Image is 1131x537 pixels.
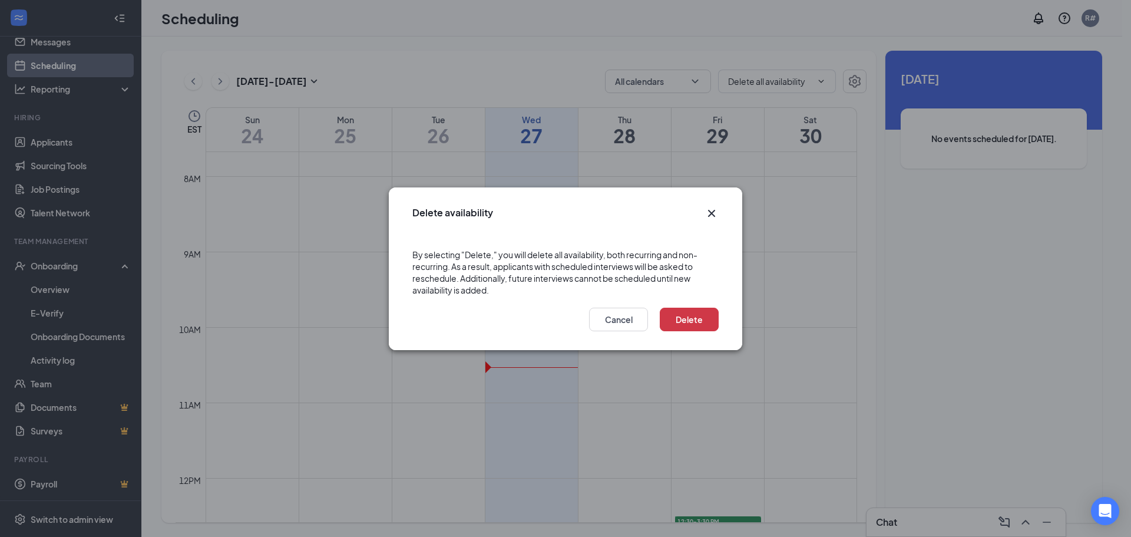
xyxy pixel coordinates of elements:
div: Open Intercom Messenger [1091,497,1119,525]
h3: Delete availability [412,206,493,219]
button: Delete [660,308,719,331]
button: Cancel [589,308,648,331]
div: By selecting "Delete," you will delete all availability, both recurring and non-recurring. As a r... [412,249,719,296]
svg: Cross [705,206,719,220]
button: Close [705,206,719,220]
